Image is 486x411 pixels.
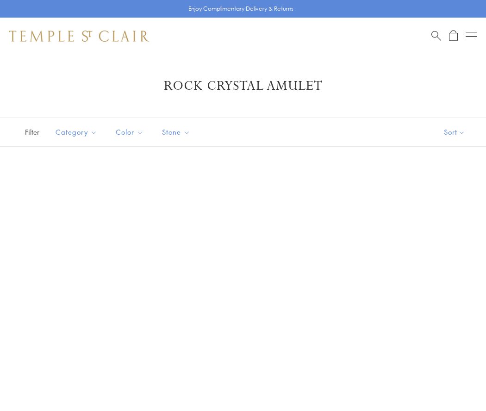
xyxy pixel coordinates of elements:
[449,30,458,42] a: Open Shopping Bag
[423,118,486,146] button: Show sort by
[111,126,150,138] span: Color
[157,126,197,138] span: Stone
[49,122,104,143] button: Category
[109,122,150,143] button: Color
[9,31,149,42] img: Temple St. Clair
[51,126,104,138] span: Category
[466,31,477,42] button: Open navigation
[23,78,463,94] h1: Rock Crystal Amulet
[431,30,441,42] a: Search
[188,4,293,13] p: Enjoy Complimentary Delivery & Returns
[155,122,197,143] button: Stone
